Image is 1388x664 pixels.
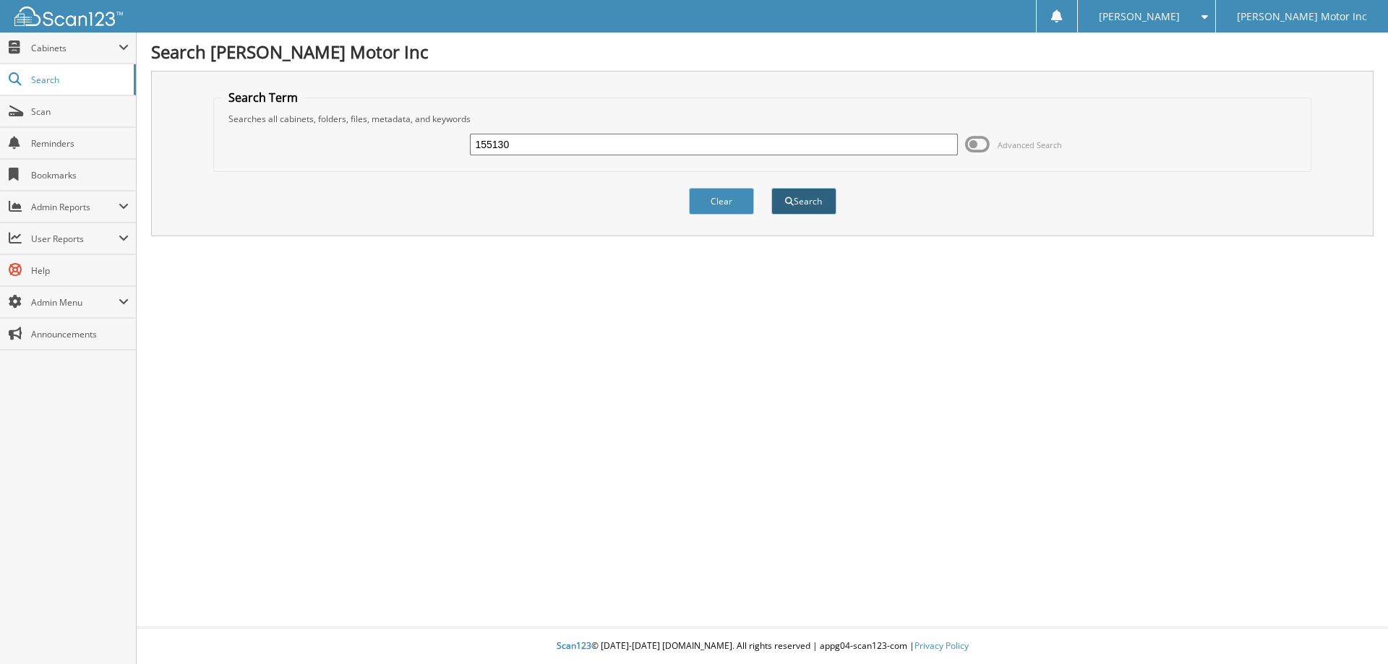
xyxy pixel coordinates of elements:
span: Reminders [31,137,129,150]
button: Clear [689,188,754,215]
span: Search [31,74,127,86]
div: Searches all cabinets, folders, files, metadata, and keywords [221,113,1304,125]
span: Announcements [31,328,129,340]
span: Advanced Search [998,139,1062,150]
iframe: Chat Widget [1316,595,1388,664]
legend: Search Term [221,90,305,105]
button: Search [771,188,836,215]
span: [PERSON_NAME] Motor Inc [1237,12,1367,21]
img: scan123-logo-white.svg [14,7,123,26]
span: User Reports [31,233,119,245]
h1: Search [PERSON_NAME] Motor Inc [151,40,1374,64]
span: [PERSON_NAME] [1099,12,1180,21]
span: Bookmarks [31,169,129,181]
span: Help [31,264,129,277]
span: Admin Reports [31,201,119,213]
span: Cabinets [31,42,119,54]
a: Privacy Policy [914,639,969,652]
span: Scan [31,105,129,118]
span: Admin Menu [31,296,119,309]
div: © [DATE]-[DATE] [DOMAIN_NAME]. All rights reserved | appg04-scan123-com | [137,629,1388,664]
span: Scan123 [557,639,591,652]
